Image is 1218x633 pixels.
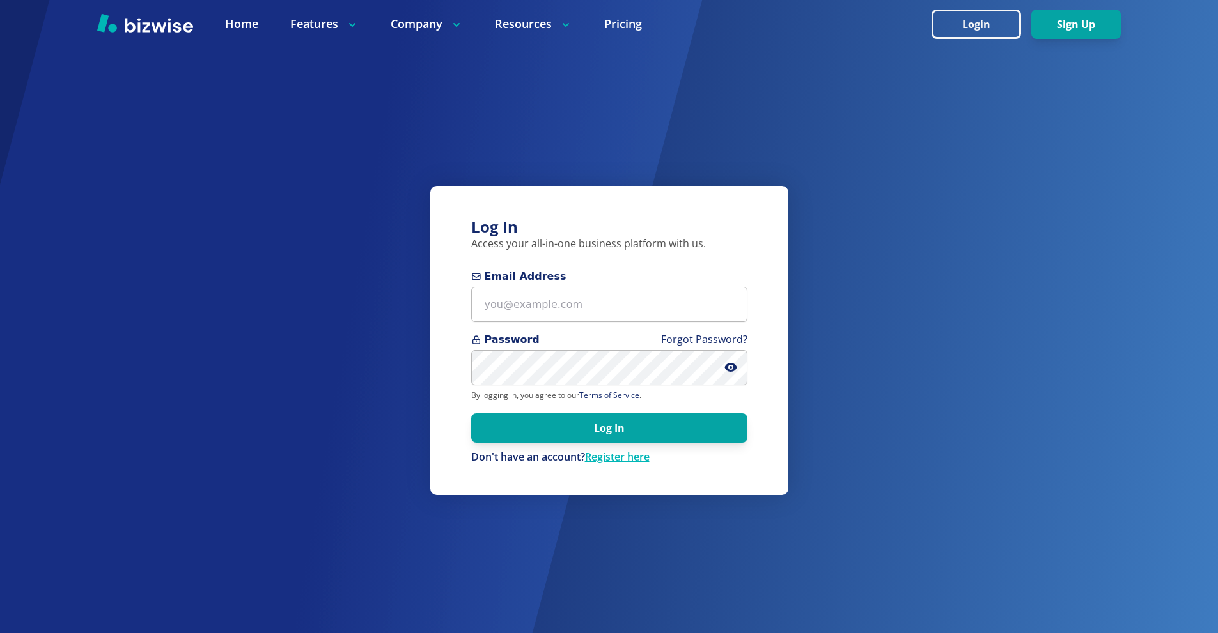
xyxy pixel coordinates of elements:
[471,217,747,238] h3: Log In
[471,287,747,322] input: you@example.com
[495,16,572,32] p: Resources
[471,450,747,464] div: Don't have an account?Register here
[471,237,747,251] p: Access your all-in-one business platform with us.
[471,332,747,347] span: Password
[585,450,650,464] a: Register here
[604,16,642,32] a: Pricing
[471,269,747,284] span: Email Address
[471,413,747,443] button: Log In
[471,390,747,400] p: By logging in, you agree to our .
[290,16,359,32] p: Features
[225,16,258,32] a: Home
[579,390,639,400] a: Terms of Service
[1031,19,1121,31] a: Sign Up
[932,10,1021,39] button: Login
[661,332,747,346] a: Forgot Password?
[391,16,463,32] p: Company
[471,450,747,464] p: Don't have an account?
[1031,10,1121,39] button: Sign Up
[97,13,193,33] img: Bizwise Logo
[932,19,1031,31] a: Login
